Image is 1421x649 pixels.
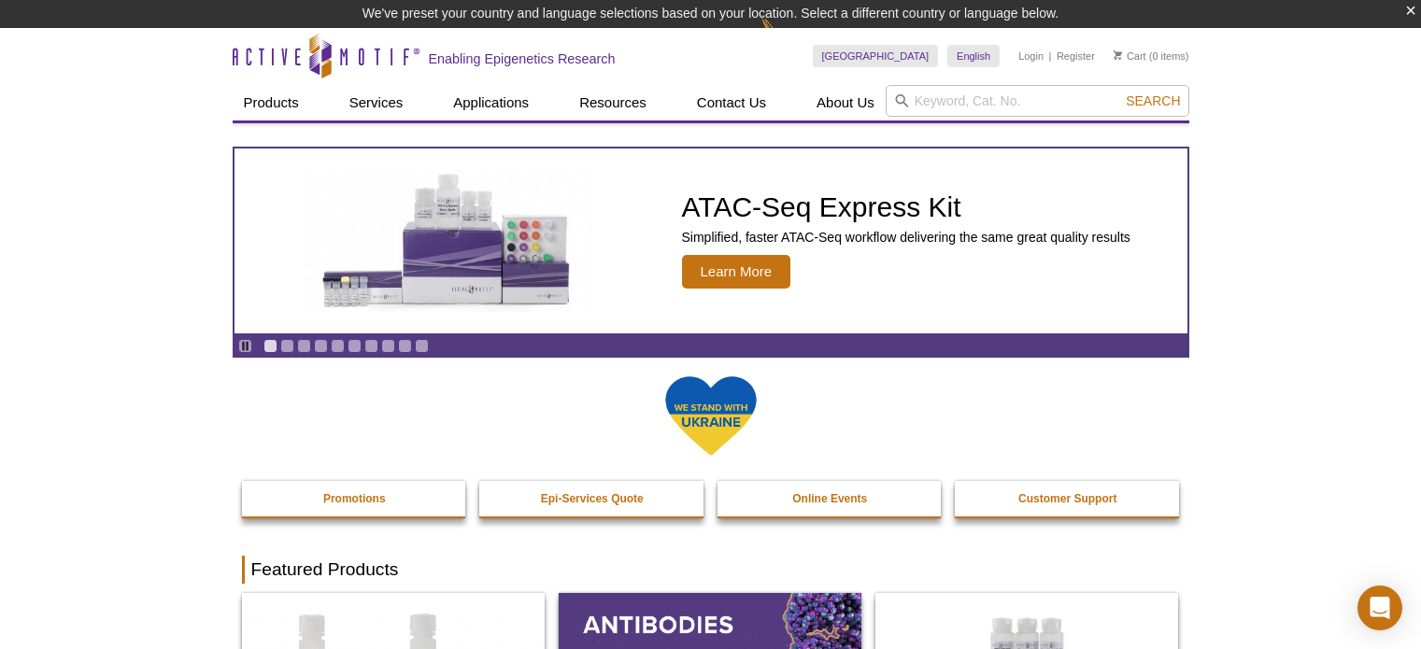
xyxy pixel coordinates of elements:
a: Go to slide 3 [297,339,311,353]
a: ATAC-Seq Express Kit ATAC-Seq Express Kit Simplified, faster ATAC-Seq workflow delivering the sam... [234,148,1187,333]
li: (0 items) [1114,45,1189,67]
a: Go to slide 10 [415,339,429,353]
div: Open Intercom Messenger [1357,586,1402,630]
a: Go to slide 8 [381,339,395,353]
span: Learn More [682,255,791,289]
a: Go to slide 4 [314,339,328,353]
a: About Us [805,85,886,120]
a: Resources [568,85,658,120]
a: Customer Support [955,481,1181,516]
a: Go to slide 6 [348,339,362,353]
strong: Promotions [323,492,386,505]
a: Applications [442,85,540,120]
a: Go to slide 5 [331,339,345,353]
a: Services [338,85,415,120]
a: Go to slide 9 [398,339,412,353]
img: ATAC-Seq Express Kit [294,170,603,312]
a: Promotions [242,481,468,516]
img: Your Cart [1114,50,1122,60]
a: English [947,45,1000,67]
h2: ATAC-Seq Express Kit [682,193,1130,221]
h2: Enabling Epigenetics Research [429,50,616,67]
strong: Epi-Services Quote [541,492,644,505]
a: Products [233,85,310,120]
a: Cart [1114,49,1146,63]
a: [GEOGRAPHIC_DATA] [813,45,939,67]
a: Toggle autoplay [238,339,252,353]
a: Epi-Services Quote [479,481,705,516]
button: Search [1120,92,1186,109]
p: Simplified, faster ATAC-Seq workflow delivering the same great quality results [682,229,1130,246]
a: Go to slide 7 [364,339,378,353]
a: Online Events [718,481,944,516]
input: Keyword, Cat. No. [886,85,1189,117]
strong: Online Events [792,492,867,505]
img: Change Here [760,14,810,58]
a: Go to slide 2 [280,339,294,353]
img: We Stand With Ukraine [664,374,758,458]
li: | [1049,45,1052,67]
a: Register [1057,49,1095,63]
h2: Featured Products [242,556,1180,584]
article: ATAC-Seq Express Kit [234,148,1187,333]
strong: Customer Support [1018,492,1116,505]
a: Go to slide 1 [263,339,277,353]
a: Contact Us [686,85,777,120]
span: Search [1126,93,1180,108]
a: Login [1018,49,1044,63]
